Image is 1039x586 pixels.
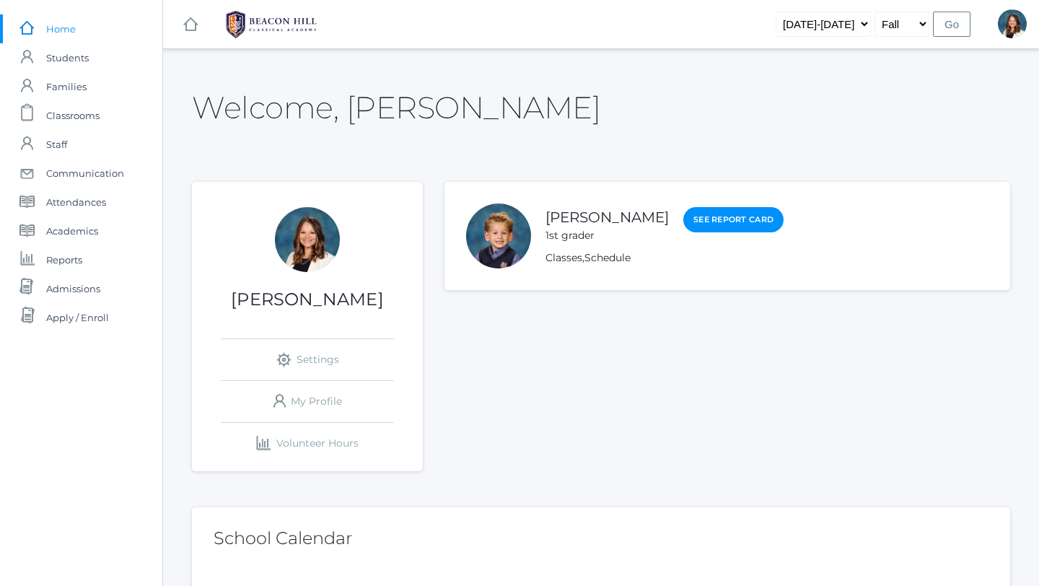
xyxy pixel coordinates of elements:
[998,9,1027,38] div: Teresa Deutsch
[545,251,582,264] a: Classes
[466,204,531,268] div: Nolan Alstot
[46,274,100,303] span: Admissions
[46,303,109,332] span: Apply / Enroll
[221,381,394,422] a: My Profile
[46,72,87,101] span: Families
[46,217,98,245] span: Academics
[217,6,325,43] img: 1_BHCALogos-05.png
[46,43,89,72] span: Students
[545,228,669,243] div: 1st grader
[221,423,394,464] a: Volunteer Hours
[545,209,669,226] a: [PERSON_NAME]
[214,529,988,548] h2: School Calendar
[683,207,784,232] a: See Report Card
[545,250,784,266] div: ,
[275,207,340,272] div: Teresa Deutsch
[933,12,970,37] input: Go
[46,101,100,130] span: Classrooms
[192,290,423,309] h1: [PERSON_NAME]
[46,245,82,274] span: Reports
[46,14,76,43] span: Home
[46,130,67,159] span: Staff
[46,188,106,217] span: Attendances
[221,339,394,380] a: Settings
[46,159,124,188] span: Communication
[192,91,600,124] h2: Welcome, [PERSON_NAME]
[584,251,631,264] a: Schedule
